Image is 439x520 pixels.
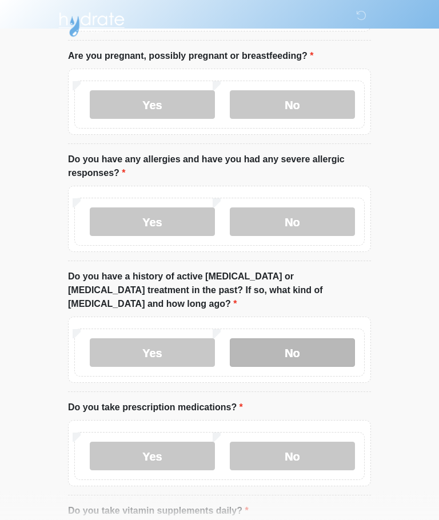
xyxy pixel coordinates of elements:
label: No [230,339,355,367]
label: Are you pregnant, possibly pregnant or breastfeeding? [68,50,313,63]
label: Do you have any allergies and have you had any severe allergic responses? [68,153,371,181]
label: Yes [90,91,215,119]
label: No [230,91,355,119]
label: Do you have a history of active [MEDICAL_DATA] or [MEDICAL_DATA] treatment in the past? If so, wh... [68,270,371,311]
label: Do you take prescription medications? [68,401,243,415]
label: Do you take vitamin supplements daily? [68,505,249,518]
label: Yes [90,208,215,237]
label: No [230,208,355,237]
label: Yes [90,442,215,471]
label: No [230,442,355,471]
img: Hydrate IV Bar - Arcadia Logo [57,9,126,38]
label: Yes [90,339,215,367]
